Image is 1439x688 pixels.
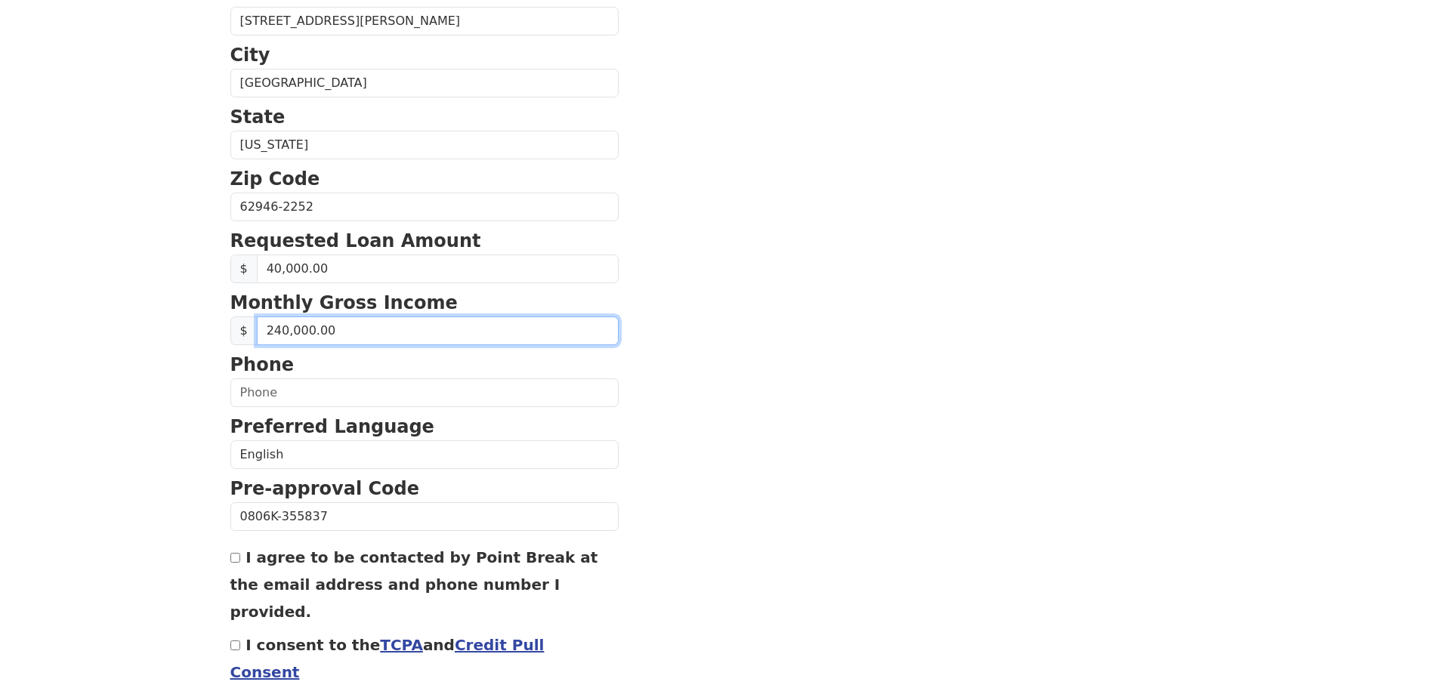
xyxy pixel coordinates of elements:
input: Zip Code [230,193,619,221]
input: Phone [230,378,619,407]
strong: Pre-approval Code [230,478,420,499]
input: Street Address [230,7,619,35]
strong: Preferred Language [230,416,434,437]
strong: City [230,45,270,66]
label: I agree to be contacted by Point Break at the email address and phone number I provided. [230,548,598,621]
span: $ [230,316,258,345]
input: Requested Loan Amount [257,255,619,283]
input: City [230,69,619,97]
strong: Phone [230,354,295,375]
strong: Requested Loan Amount [230,230,481,251]
strong: State [230,106,286,128]
input: Pre-approval Code [230,502,619,531]
p: Monthly Gross Income [230,289,619,316]
strong: Zip Code [230,168,320,190]
input: 0.00 [257,316,619,345]
label: I consent to the and [230,636,545,681]
a: TCPA [380,636,423,654]
span: $ [230,255,258,283]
